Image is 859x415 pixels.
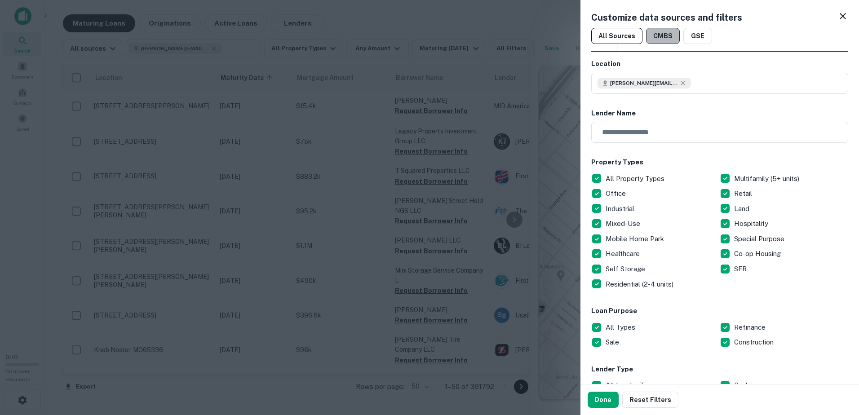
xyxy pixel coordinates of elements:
[606,380,661,391] p: All Lender Types
[591,28,642,44] button: All Sources
[606,218,642,229] p: Mixed-Use
[734,248,783,259] p: Co-op Housing
[591,59,848,69] h6: Location
[606,279,675,290] p: Residential (2-4 units)
[591,108,848,119] h6: Lender Name
[606,248,642,259] p: Healthcare
[734,203,751,214] p: Land
[734,322,767,333] p: Refinance
[606,188,628,199] p: Office
[814,343,859,386] iframe: Chat Widget
[734,264,748,274] p: SFR
[734,173,801,184] p: Multifamily (5+ units)
[606,264,647,274] p: Self Storage
[734,337,775,348] p: Construction
[606,173,666,184] p: All Property Types
[588,392,619,408] button: Done
[591,11,742,24] h5: Customize data sources and filters
[734,234,786,244] p: Special Purpose
[622,392,678,408] button: Reset Filters
[646,28,680,44] button: CMBS
[606,322,637,333] p: All Types
[734,218,770,229] p: Hospitality
[683,28,712,44] button: GSE
[606,234,666,244] p: Mobile Home Park
[606,337,621,348] p: Sale
[591,157,848,168] h6: Property Types
[734,188,754,199] p: Retail
[606,203,636,214] p: Industrial
[591,364,848,375] h6: Lender Type
[591,306,848,316] h6: Loan Purpose
[734,380,751,391] p: Bank
[610,79,677,87] span: [PERSON_NAME][EMAIL_ADDRESS][PERSON_NAME][DOMAIN_NAME]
